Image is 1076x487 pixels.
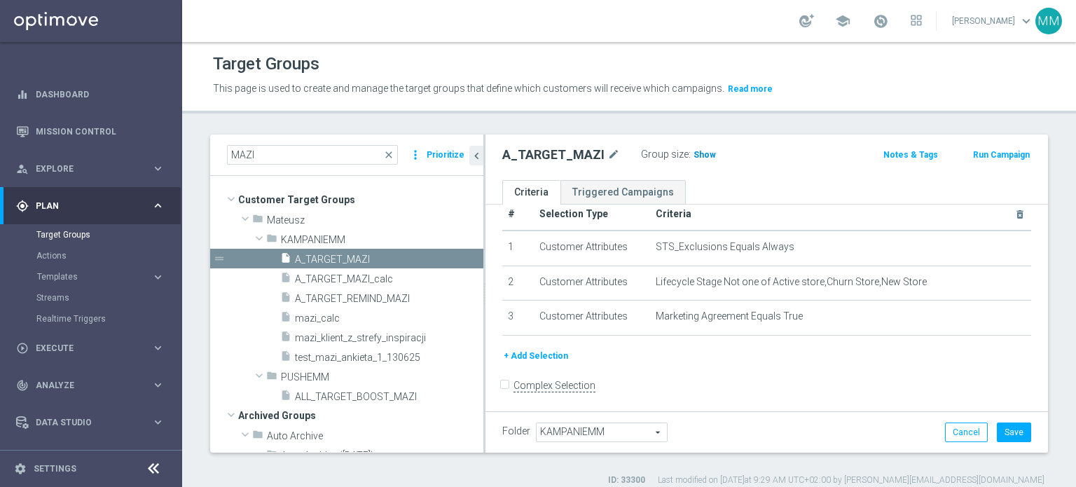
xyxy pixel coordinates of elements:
span: Show [694,150,716,160]
i: keyboard_arrow_right [151,199,165,212]
div: Data Studio [16,416,151,429]
i: keyboard_arrow_right [151,378,165,392]
span: Auto Archive [267,430,483,442]
i: keyboard_arrow_right [151,416,165,429]
i: settings [14,462,27,475]
div: Execute [16,342,151,355]
div: Realtime Triggers [36,308,181,329]
td: Customer Attributes [534,266,650,301]
td: 2 [502,266,534,301]
label: Complex Selection [513,379,595,392]
span: PUSHEMM [281,371,483,383]
i: play_circle_outline [16,342,29,355]
span: Marketing Agreement Equals True [656,310,803,322]
div: track_changes Analyze keyboard_arrow_right [15,380,165,391]
i: insert_drive_file [280,350,291,366]
div: Dashboard [16,76,165,113]
span: A_TARGET_MAZI_calc [295,273,483,285]
button: + Add Selection [502,348,570,364]
label: Last modified on [DATE] at 9:29 AM UTC+02:00 by [PERSON_NAME][EMAIL_ADDRESS][DOMAIN_NAME] [658,474,1044,486]
i: keyboard_arrow_right [151,270,165,284]
i: delete_forever [1014,209,1026,220]
a: Actions [36,250,146,261]
th: # [502,198,534,231]
span: Data Studio [36,418,151,427]
i: track_changes [16,379,29,392]
div: MM [1035,8,1062,34]
span: KAMPANIEMM [281,234,483,246]
th: Selection Type [534,198,650,231]
a: Dashboard [36,76,165,113]
div: Actions [36,245,181,266]
i: chevron_left [470,149,483,163]
i: folder [266,370,277,386]
span: A_TARGET_REMIND_MAZI [295,293,483,305]
i: insert_drive_file [280,311,291,327]
a: Settings [34,465,76,473]
i: mode_edit [607,146,620,163]
span: Lifecycle Stage Not one of Active store,Churn Store,New Store [656,276,927,288]
div: Analyze [16,379,151,392]
label: : [689,149,691,160]
div: Target Groups [36,224,181,245]
a: [PERSON_NAME]keyboard_arrow_down [951,11,1035,32]
td: Customer Attributes [534,301,650,336]
span: Templates [37,273,137,281]
span: close [383,149,394,160]
a: Target Groups [36,229,146,240]
td: Customer Attributes [534,231,650,266]
button: Data Studio keyboard_arrow_right [15,417,165,428]
label: Folder [502,425,530,437]
td: 3 [502,301,534,336]
span: mazi_calc [295,313,483,324]
button: Templates keyboard_arrow_right [36,271,165,282]
i: insert_drive_file [280,390,291,406]
button: person_search Explore keyboard_arrow_right [15,163,165,174]
input: Quick find group or folder [227,145,398,165]
div: Templates [36,266,181,287]
span: STS_Exclusions Equals Always [656,241,794,253]
span: Archived Groups [238,406,483,425]
i: person_search [16,163,29,175]
i: equalizer [16,88,29,101]
button: Prioritize [425,146,467,165]
label: Group size [641,149,689,160]
span: test_mazi_ankieta_1_130625 [295,352,483,364]
span: ALL_TARGET_BOOST_MAZI [295,391,483,403]
button: Notes & Tags [882,147,939,163]
span: school [835,13,850,29]
span: Explore [36,165,151,173]
i: gps_fixed [16,200,29,212]
i: insert_drive_file [280,331,291,347]
button: equalizer Dashboard [15,89,165,100]
i: more_vert [408,145,422,165]
span: Criteria [656,208,691,219]
a: Realtime Triggers [36,313,146,324]
span: A_TARGET_MAZI [295,254,483,266]
a: Triggered Campaigns [560,180,686,205]
button: gps_fixed Plan keyboard_arrow_right [15,200,165,212]
span: Execute [36,344,151,352]
button: Mission Control [15,126,165,137]
button: Save [997,423,1031,442]
button: chevron_left [469,146,483,165]
td: 1 [502,231,534,266]
button: Run Campaign [972,147,1031,163]
h2: A_TARGET_MAZI [502,146,605,163]
span: Customer Target Groups [238,190,483,210]
div: Optibot [16,441,165,478]
span: Plan [36,202,151,210]
span: Analyze [36,381,151,390]
i: folder [252,213,263,229]
a: Optibot [36,441,146,478]
i: keyboard_arrow_right [151,162,165,175]
i: insert_drive_file [280,272,291,288]
span: Mateusz [267,214,483,226]
div: Templates [37,273,151,281]
button: Cancel [945,423,988,442]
